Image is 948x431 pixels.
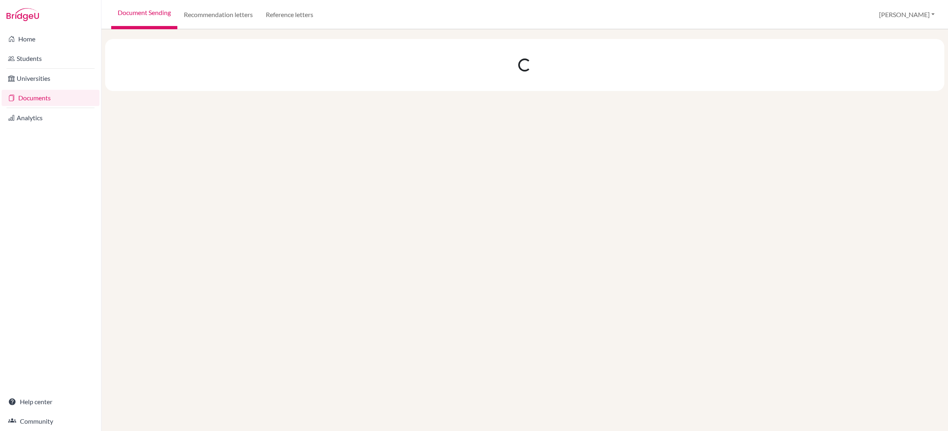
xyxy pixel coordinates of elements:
[2,413,99,429] a: Community
[6,8,39,21] img: Bridge-U
[2,110,99,126] a: Analytics
[2,90,99,106] a: Documents
[2,31,99,47] a: Home
[2,394,99,410] a: Help center
[875,7,938,22] button: [PERSON_NAME]
[2,50,99,67] a: Students
[2,70,99,87] a: Universities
